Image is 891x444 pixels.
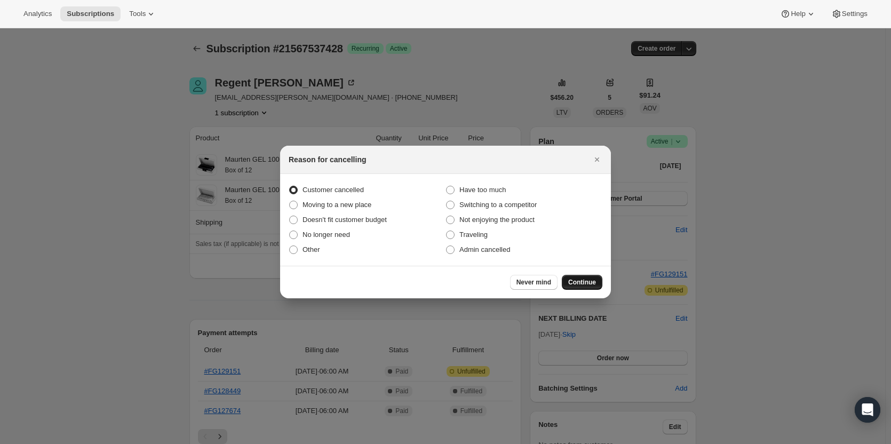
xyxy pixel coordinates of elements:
[774,6,822,21] button: Help
[303,216,387,224] span: Doesn't fit customer budget
[289,154,366,165] h2: Reason for cancelling
[303,231,350,239] span: No longer need
[303,201,371,209] span: Moving to a new place
[303,186,364,194] span: Customer cancelled
[459,186,506,194] span: Have too much
[791,10,805,18] span: Help
[842,10,868,18] span: Settings
[562,275,602,290] button: Continue
[459,201,537,209] span: Switching to a competitor
[303,245,320,253] span: Other
[60,6,121,21] button: Subscriptions
[129,10,146,18] span: Tools
[855,397,880,423] div: Open Intercom Messenger
[67,10,114,18] span: Subscriptions
[23,10,52,18] span: Analytics
[123,6,163,21] button: Tools
[825,6,874,21] button: Settings
[459,245,510,253] span: Admin cancelled
[510,275,558,290] button: Never mind
[459,216,535,224] span: Not enjoying the product
[590,152,604,167] button: Close
[516,278,551,287] span: Never mind
[459,231,488,239] span: Traveling
[568,278,596,287] span: Continue
[17,6,58,21] button: Analytics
